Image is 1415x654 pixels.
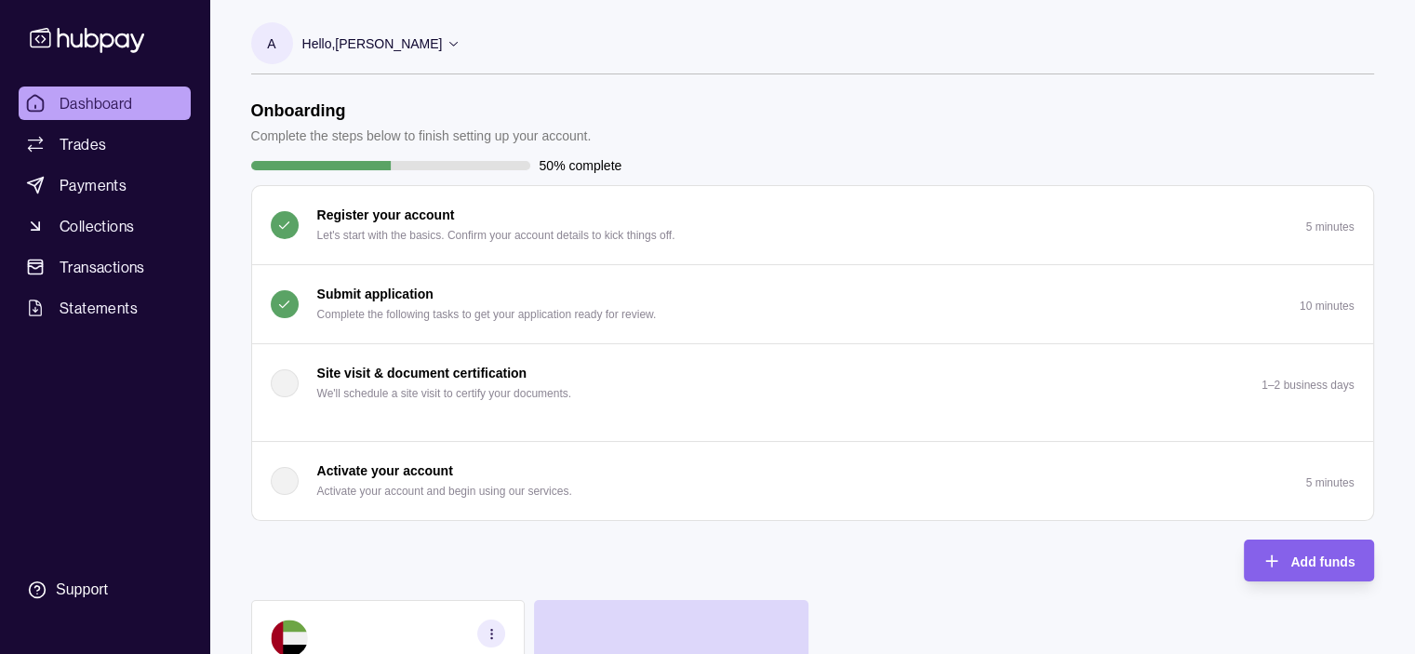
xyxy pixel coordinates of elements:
a: Support [19,570,191,609]
div: Mots-clés [232,110,285,122]
a: Transactions [19,250,191,284]
button: Site visit & document certification We'll schedule a site visit to certify your documents.1–2 bus... [252,344,1373,422]
h1: Onboarding [251,100,592,121]
button: Register your account Let's start with the basics. Confirm your account details to kick things of... [252,186,1373,264]
div: v 4.0.25 [52,30,91,45]
div: Domaine: [DOMAIN_NAME] [48,48,210,63]
p: 50% complete [540,155,622,176]
span: Statements [60,297,138,319]
p: Hello, [PERSON_NAME] [302,33,443,54]
span: Add funds [1290,554,1355,569]
img: tab_keywords_by_traffic_grey.svg [211,108,226,123]
p: 5 minutes [1305,476,1354,489]
span: Trades [60,133,106,155]
div: Support [56,580,108,600]
span: Transactions [60,256,145,278]
p: We'll schedule a site visit to certify your documents. [317,383,572,404]
button: Submit application Complete the following tasks to get your application ready for review.10 minutes [252,265,1373,343]
p: Let's start with the basics. Confirm your account details to kick things off. [317,225,675,246]
a: Statements [19,291,191,325]
p: Submit application [317,284,434,304]
span: Dashboard [60,92,133,114]
p: Activate your account [317,460,453,481]
a: Dashboard [19,87,191,120]
div: Site visit & document certification We'll schedule a site visit to certify your documents.1–2 bus... [252,422,1373,441]
img: logo_orange.svg [30,30,45,45]
img: website_grey.svg [30,48,45,63]
img: tab_domain_overview_orange.svg [75,108,90,123]
p: Complete the steps below to finish setting up your account. [251,126,592,146]
button: Add funds [1244,540,1373,581]
p: A [267,33,275,54]
div: Domaine [96,110,143,122]
a: Payments [19,168,191,202]
p: Complete the following tasks to get your application ready for review. [317,304,657,325]
p: 10 minutes [1300,300,1355,313]
a: Collections [19,209,191,243]
a: Trades [19,127,191,161]
p: Site visit & document certification [317,363,527,383]
button: Activate your account Activate your account and begin using our services.5 minutes [252,442,1373,520]
p: Register your account [317,205,455,225]
p: Activate your account and begin using our services. [317,481,572,501]
span: Collections [60,215,134,237]
span: Payments [60,174,127,196]
p: 5 minutes [1305,220,1354,234]
p: 1–2 business days [1261,379,1354,392]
